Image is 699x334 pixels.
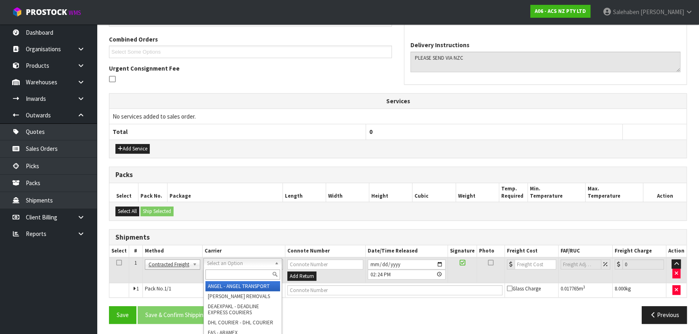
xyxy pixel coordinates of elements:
[205,291,280,301] li: [PERSON_NAME] REMOVALS
[109,109,686,124] td: No services added to sales order.
[12,7,22,17] img: cube-alt.png
[109,64,180,73] label: Urgent Consignment Fee
[613,283,666,298] td: kg
[642,306,687,324] button: Previous
[109,306,136,324] button: Save
[499,183,528,202] th: Temp. Required
[205,301,280,317] li: DEAEXPAKL - DEADLINE EXPRESS COURIERS
[643,183,686,202] th: Action
[507,285,541,292] span: Glass Charge
[109,94,686,109] th: Services
[558,245,613,257] th: FAF/RUC
[109,245,129,257] th: Select
[369,183,412,202] th: Height
[365,245,448,257] th: Date/Time Released
[528,183,586,202] th: Min. Temperature
[287,271,316,281] button: Add Return
[109,124,366,140] th: Total
[26,7,67,17] span: ProStock
[115,144,150,154] button: Add Service
[149,260,189,269] span: Contracted Freight
[515,259,556,269] input: Freight Cost
[640,8,684,16] span: [PERSON_NAME]
[109,183,138,202] th: Select
[369,128,373,136] span: 0
[666,245,686,257] th: Action
[613,8,639,16] span: Salehaben
[134,259,137,266] span: 1
[287,259,363,269] input: Connote Number
[586,183,643,202] th: Max. Temperature
[140,207,174,216] button: Ship Selected
[622,259,664,269] input: Freight Charge
[583,284,585,290] sup: 3
[142,245,202,257] th: Method
[530,5,590,18] a: A06 - ACS NZ PTY LTD
[613,245,666,257] th: Freight Charge
[142,283,285,298] td: Pack No.
[164,285,171,292] span: 1/1
[205,281,280,291] li: ANGEL - ANGEL TRANSPORT
[615,285,626,292] span: 8.000
[136,285,139,292] span: 1
[138,183,167,202] th: Pack No.
[109,35,158,44] label: Combined Orders
[167,183,283,202] th: Package
[283,183,326,202] th: Length
[410,41,469,49] label: Delivery Instructions
[412,183,456,202] th: Cubic
[205,317,280,328] li: DHL COURIER - DHL COURIER
[287,285,502,295] input: Connote Number
[561,285,579,292] span: 0.017765
[115,171,680,179] h3: Packs
[535,8,586,15] strong: A06 - ACS NZ PTY LTD
[207,259,271,268] span: Select an Option
[69,9,81,17] small: WMS
[326,183,369,202] th: Width
[115,207,139,216] button: Select All
[285,245,365,257] th: Connote Number
[129,245,143,257] th: #
[115,234,680,241] h3: Shipments
[138,306,214,324] button: Save & Confirm Shipping
[558,283,613,298] td: m
[448,245,477,257] th: Signature
[477,245,505,257] th: Photo
[456,183,499,202] th: Weight
[561,259,602,269] input: Freight Adjustment
[504,245,558,257] th: Freight Cost
[202,245,285,257] th: Carrier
